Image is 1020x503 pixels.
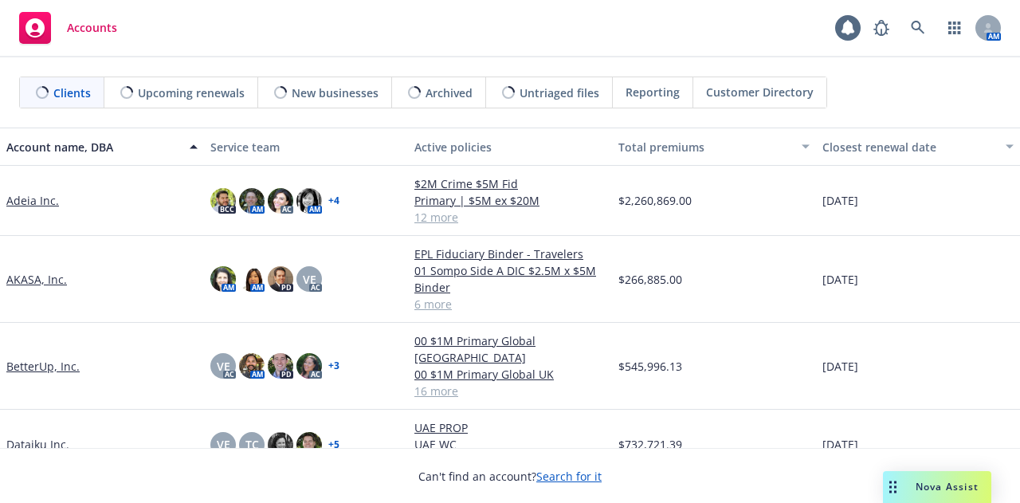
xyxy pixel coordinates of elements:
[245,436,259,453] span: TC
[204,128,408,166] button: Service team
[706,84,814,100] span: Customer Directory
[414,175,606,192] a: $2M Crime $5M Fid
[618,436,682,453] span: $732,721.39
[865,12,897,44] a: Report a Bug
[939,12,971,44] a: Switch app
[6,358,80,375] a: BetterUp, Inc.
[418,468,602,485] span: Can't find an account?
[6,271,67,288] a: AKASA, Inc.
[414,139,606,155] div: Active policies
[6,436,69,453] a: Dataiku Inc.
[816,128,1020,166] button: Closest renewal date
[268,353,293,379] img: photo
[822,192,858,209] span: [DATE]
[296,432,322,458] img: photo
[883,471,903,503] div: Drag to move
[408,128,612,166] button: Active policies
[426,84,473,101] span: Archived
[268,188,293,214] img: photo
[612,128,816,166] button: Total premiums
[296,353,322,379] img: photo
[822,436,858,453] span: [DATE]
[210,188,236,214] img: photo
[414,262,606,296] a: 01 Sompo Side A DIC $2.5M x $5M Binder
[217,436,230,453] span: VE
[67,22,117,34] span: Accounts
[822,358,858,375] span: [DATE]
[902,12,934,44] a: Search
[210,139,402,155] div: Service team
[239,188,265,214] img: photo
[822,139,996,155] div: Closest renewal date
[303,271,316,288] span: VE
[53,84,91,101] span: Clients
[268,432,293,458] img: photo
[414,296,606,312] a: 6 more
[414,246,606,262] a: EPL Fiduciary Binder - Travelers
[296,188,322,214] img: photo
[618,271,682,288] span: $266,885.00
[414,436,606,453] a: UAE WC
[210,266,236,292] img: photo
[414,332,606,366] a: 00 $1M Primary Global [GEOGRAPHIC_DATA]
[328,361,339,371] a: + 3
[138,84,245,101] span: Upcoming renewals
[822,271,858,288] span: [DATE]
[217,358,230,375] span: VE
[883,471,991,503] button: Nova Assist
[328,196,339,206] a: + 4
[520,84,599,101] span: Untriaged files
[916,480,979,493] span: Nova Assist
[414,383,606,399] a: 16 more
[414,419,606,436] a: UAE PROP
[328,440,339,450] a: + 5
[6,192,59,209] a: Adeia Inc.
[268,266,293,292] img: photo
[6,139,180,155] div: Account name, DBA
[618,358,682,375] span: $545,996.13
[414,366,606,383] a: 00 $1M Primary Global UK
[239,353,265,379] img: photo
[414,209,606,226] a: 12 more
[618,192,692,209] span: $2,260,869.00
[626,84,680,100] span: Reporting
[292,84,379,101] span: New businesses
[13,6,124,50] a: Accounts
[618,139,792,155] div: Total premiums
[239,266,265,292] img: photo
[536,469,602,484] a: Search for it
[414,192,606,209] a: Primary | $5M ex $20M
